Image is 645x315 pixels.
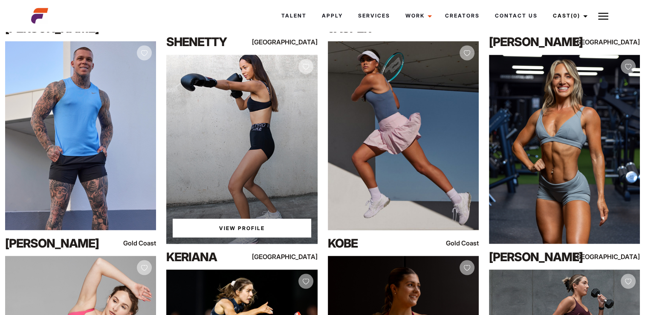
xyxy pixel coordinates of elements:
div: [PERSON_NAME] [489,33,580,50]
div: Keriana [166,248,257,265]
img: cropped-aefm-brand-fav-22-square.png [31,7,48,24]
div: Gold Coast [111,237,156,248]
a: Work [397,4,437,27]
div: [GEOGRAPHIC_DATA] [272,251,317,262]
div: Shenetty [166,33,257,50]
a: Cast(0) [545,4,593,27]
span: (0) [570,12,580,19]
div: [PERSON_NAME] [5,234,96,251]
a: Talent [273,4,314,27]
img: Burger icon [598,11,608,21]
div: [GEOGRAPHIC_DATA] [595,37,640,47]
div: [PERSON_NAME] [489,248,580,265]
div: [GEOGRAPHIC_DATA] [272,37,317,47]
div: Gold Coast [433,237,478,248]
a: Contact Us [487,4,545,27]
div: Kobe [328,234,419,251]
a: View Keriana'sProfile [173,219,311,237]
a: Services [350,4,397,27]
div: [GEOGRAPHIC_DATA] [595,251,640,262]
a: Apply [314,4,350,27]
a: Creators [437,4,487,27]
